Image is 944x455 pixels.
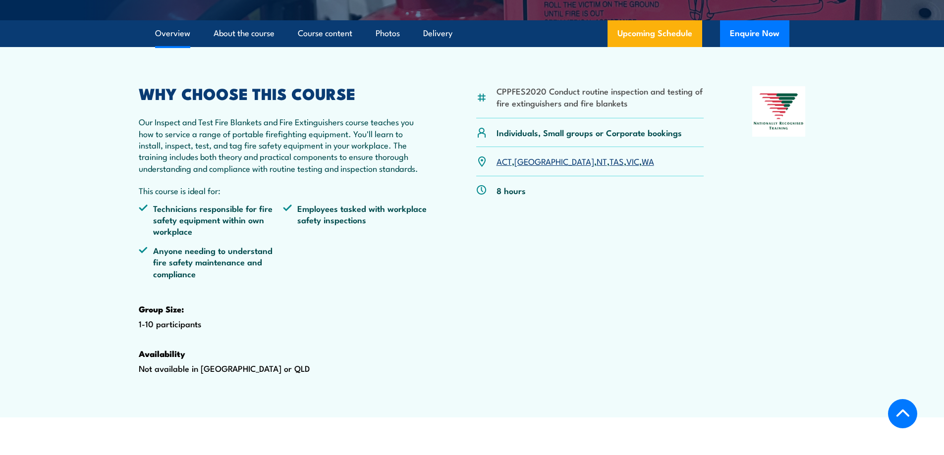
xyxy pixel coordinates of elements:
a: About the course [214,20,275,47]
p: , , , , , [497,155,654,167]
div: 1-10 participants Not available in [GEOGRAPHIC_DATA] or QLD [139,86,428,405]
p: This course is ideal for: [139,185,428,196]
a: NT [597,155,607,167]
a: Upcoming Schedule [608,20,702,47]
a: Delivery [423,20,452,47]
p: Individuals, Small groups or Corporate bookings [497,127,682,138]
a: ACT [497,155,512,167]
strong: Group Size: [139,303,184,315]
li: Employees tasked with workplace safety inspections [283,202,428,237]
li: CPPFES2020 Conduct routine inspection and testing of fire extinguishers and fire blankets [497,85,704,108]
a: VIC [626,155,639,167]
a: Photos [376,20,400,47]
li: Technicians responsible for fire safety equipment within own workplace [139,202,283,237]
p: Our Inspect and Test Fire Blankets and Fire Extinguishers course teaches you how to service a ran... [139,116,428,174]
button: Enquire Now [720,20,789,47]
img: Nationally Recognised Training logo. [752,86,806,137]
a: WA [642,155,654,167]
a: [GEOGRAPHIC_DATA] [514,155,594,167]
li: Anyone needing to understand fire safety maintenance and compliance [139,245,283,279]
a: Course content [298,20,352,47]
strong: Availability [139,347,185,360]
a: Overview [155,20,190,47]
h2: WHY CHOOSE THIS COURSE [139,86,428,100]
a: TAS [610,155,624,167]
p: 8 hours [497,185,526,196]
